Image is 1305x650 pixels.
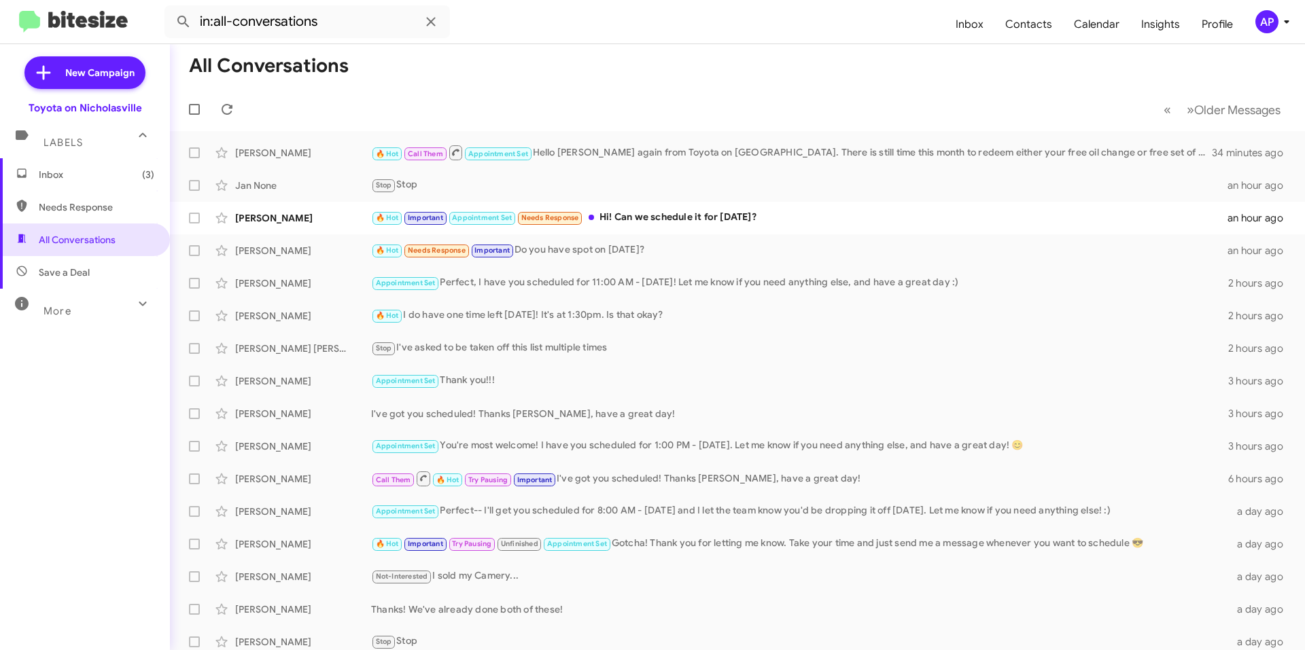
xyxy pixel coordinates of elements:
div: [PERSON_NAME] [235,439,371,453]
button: Next [1179,96,1289,124]
div: Gotcha! Thank you for letting me know. Take your time and just send me a message whenever you wan... [371,536,1229,552]
span: Call Them [408,149,443,158]
span: Stop [376,344,392,353]
span: Appointment Set [376,376,436,385]
div: Toyota on Nicholasville [29,101,142,115]
span: 🔥 Hot [376,246,399,255]
div: Stop [371,177,1228,193]
span: Appointment Set [376,278,436,287]
span: Older Messages [1194,103,1281,118]
div: [PERSON_NAME] [235,146,371,160]
span: New Campaign [65,66,135,79]
div: an hour ago [1228,179,1294,192]
span: Needs Response [521,213,579,222]
div: 2 hours ago [1228,342,1294,355]
span: Needs Response [408,246,466,255]
span: Try Pausing [468,475,508,484]
div: Hi! Can we schedule it for [DATE]? [371,210,1228,225]
div: Perfect-- I'll get you scheduled for 8:00 AM - [DATE] and I let the team know you'd be dropping i... [371,503,1229,519]
span: Appointment Set [547,539,607,548]
span: Appointment Set [452,213,512,222]
span: « [1164,101,1171,118]
button: Previous [1155,96,1179,124]
div: [PERSON_NAME] [235,276,371,290]
div: Perfect, I have you scheduled for 11:00 AM - [DATE]! Let me know if you need anything else, and h... [371,275,1228,291]
a: Calendar [1063,5,1130,44]
span: (3) [142,168,154,181]
div: I sold my Camery... [371,568,1229,584]
div: [PERSON_NAME] [235,407,371,420]
div: 2 hours ago [1228,276,1294,290]
h1: All Conversations [189,55,349,77]
span: Unfinished [501,539,538,548]
a: Profile [1191,5,1244,44]
input: Search [164,5,450,38]
div: [PERSON_NAME] [235,537,371,551]
div: 3 hours ago [1228,439,1294,453]
span: Appointment Set [376,507,436,516]
div: [PERSON_NAME] [235,374,371,388]
div: Do you have spot on [DATE]? [371,242,1228,258]
div: [PERSON_NAME] [235,244,371,257]
span: Save a Deal [39,266,90,279]
span: Important [474,246,510,255]
span: 🔥 Hot [376,539,399,548]
a: Inbox [945,5,994,44]
span: » [1187,101,1194,118]
div: [PERSON_NAME] [235,472,371,486]
div: a day ago [1229,602,1294,616]
div: a day ago [1229,570,1294,583]
div: I do have one time left [DATE]! It's at 1:30pm. Is that okay? [371,308,1228,323]
div: Jan None [235,179,371,192]
div: You're most welcome! I have you scheduled for 1:00 PM - [DATE]. Let me know if you need anything ... [371,438,1228,454]
span: Try Pausing [452,539,491,548]
div: Hello [PERSON_NAME] again from Toyota on [GEOGRAPHIC_DATA]. There is still time this month to red... [371,144,1213,161]
div: Stop [371,634,1229,649]
div: [PERSON_NAME] [235,635,371,649]
div: 2 hours ago [1228,309,1294,323]
a: Insights [1130,5,1191,44]
span: Stop [376,637,392,646]
span: Stop [376,181,392,189]
div: [PERSON_NAME] [PERSON_NAME] [235,342,371,355]
span: 🔥 Hot [376,149,399,158]
span: More [43,305,71,317]
div: an hour ago [1228,211,1294,225]
div: a day ago [1229,537,1294,551]
button: AP [1244,10,1290,33]
div: AP [1255,10,1278,33]
div: 3 hours ago [1228,374,1294,388]
span: Not-Interested [376,572,428,581]
div: 34 minutes ago [1213,146,1294,160]
span: 🔥 Hot [436,475,459,484]
a: New Campaign [24,56,145,89]
span: Needs Response [39,200,154,214]
span: Important [517,475,553,484]
div: Thanks! We've already done both of these! [371,602,1229,616]
span: 🔥 Hot [376,213,399,222]
span: Call Them [376,475,411,484]
span: Appointment Set [468,149,528,158]
div: a day ago [1229,635,1294,649]
div: [PERSON_NAME] [235,309,371,323]
a: Contacts [994,5,1063,44]
div: Thank you!!! [371,373,1228,389]
div: [PERSON_NAME] [235,505,371,518]
div: 6 hours ago [1228,472,1294,486]
nav: Page navigation example [1156,96,1289,124]
div: [PERSON_NAME] [235,570,371,583]
span: Labels [43,137,83,149]
div: [PERSON_NAME] [235,602,371,616]
div: 3 hours ago [1228,407,1294,420]
div: I've asked to be taken off this list multiple times [371,340,1228,356]
div: [PERSON_NAME] [235,211,371,225]
span: All Conversations [39,233,116,247]
div: a day ago [1229,505,1294,518]
span: Inbox [39,168,154,181]
div: I've got you scheduled! Thanks [PERSON_NAME], have a great day! [371,407,1228,420]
